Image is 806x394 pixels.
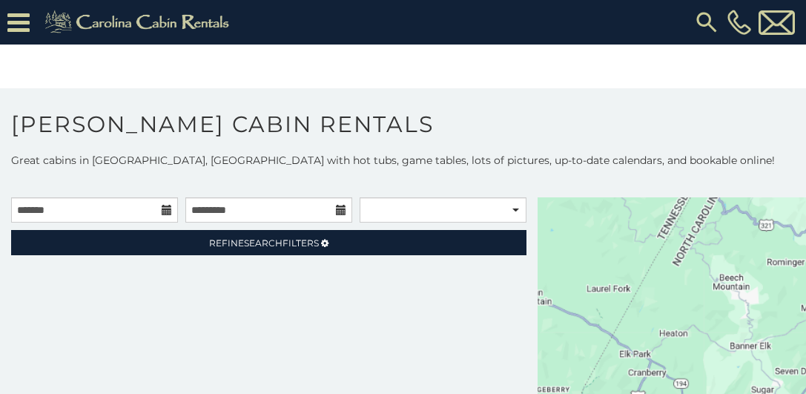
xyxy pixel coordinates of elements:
[693,9,720,36] img: search-regular.svg
[209,237,319,249] span: Refine Filters
[244,237,283,249] span: Search
[11,230,526,255] a: RefineSearchFilters
[724,10,755,35] a: [PHONE_NUMBER]
[37,7,242,37] img: Khaki-logo.png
